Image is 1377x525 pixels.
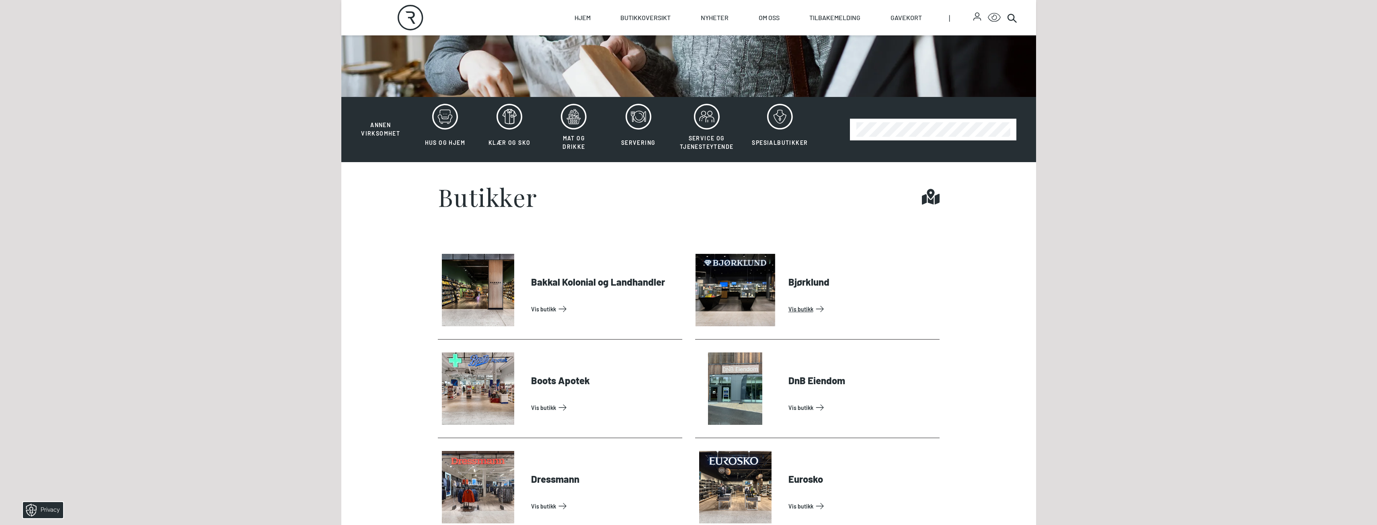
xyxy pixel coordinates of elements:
button: Hus og hjem [414,103,476,156]
a: Vis Butikk: Bakkal Kolonial og Landhandler [531,303,679,315]
a: Vis Butikk: Dressmann [531,500,679,513]
button: Servering [607,103,670,156]
a: Vis Butikk: DnB Eiendom [788,401,936,414]
span: Service og tjenesteytende [680,135,734,150]
span: Servering [621,139,656,146]
button: Annen virksomhet [349,103,412,138]
span: Mat og drikke [562,135,585,150]
button: Klær og sko [478,103,541,156]
button: Spesialbutikker [743,103,816,156]
a: Vis Butikk: Eurosko [788,500,936,513]
a: Vis Butikk: Bjørklund [788,303,936,315]
button: Mat og drikke [542,103,605,156]
iframe: Manage Preferences [8,499,74,521]
button: Service og tjenesteytende [671,103,742,156]
a: Vis Butikk: Boots Apotek [531,401,679,414]
span: Annen virksomhet [361,121,400,137]
span: Hus og hjem [425,139,465,146]
button: Open Accessibility Menu [988,11,1001,24]
span: Spesialbutikker [752,139,808,146]
span: Klær og sko [488,139,530,146]
h1: Butikker [438,185,538,209]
